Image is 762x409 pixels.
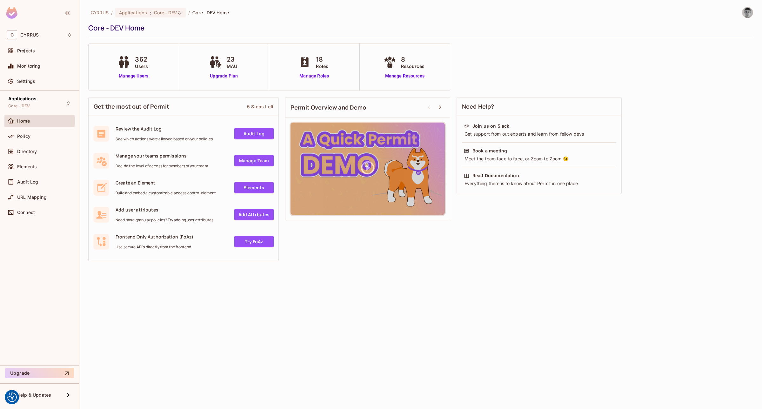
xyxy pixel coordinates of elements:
span: Add user attributes [116,207,213,213]
span: Audit Log [17,179,38,184]
span: Resources [401,63,424,70]
span: Policy [17,134,30,139]
span: See which actions were allowed based on your policies [116,137,213,142]
span: : [150,10,152,15]
button: Consent Preferences [7,392,17,402]
a: Manage Team [234,155,274,166]
a: Manage Users [116,73,151,79]
span: Permit Overview and Demo [291,104,366,111]
div: Meet the team face to face, or Zoom to Zoom 😉 [464,156,614,162]
img: SReyMgAAAABJRU5ErkJggg== [6,7,17,19]
span: Need more granular policies? Try adding user attributes [116,218,213,223]
a: Add Attrbutes [234,209,274,220]
span: Need Help? [462,103,494,111]
img: Revisit consent button [7,392,17,402]
span: Settings [17,79,35,84]
span: Projects [17,48,35,53]
a: Manage Roles [297,73,331,79]
span: Manage your teams permissions [116,153,208,159]
span: Build and embed a customizable access control element [116,191,216,196]
span: Frontend Only Authorization (FoAz) [116,234,193,240]
div: Book a meeting [472,148,507,154]
span: Applications [8,96,37,101]
span: Review the Audit Log [116,126,213,132]
span: Monitoring [17,64,41,69]
span: Decide the level of access for members of your team [116,164,208,169]
a: Upgrade Plan [208,73,240,79]
div: Read Documentation [472,172,519,179]
div: Join us on Slack [472,123,509,129]
img: Vladimír Krejsa [742,7,753,18]
div: Get support from out experts and learn from fellow devs [464,131,614,137]
a: Audit Log [234,128,274,139]
span: Directory [17,149,37,154]
span: Help & Updates [17,392,51,398]
span: Workspace: CYRRUS [20,32,39,37]
span: Connect [17,210,35,215]
a: Try FoAz [234,236,274,247]
li: / [111,10,113,16]
span: 8 [401,55,424,64]
span: Elements [17,164,37,169]
span: Home [17,118,30,124]
span: URL Mapping [17,195,47,200]
span: Applications [119,10,147,16]
span: Core - DEV [154,10,177,16]
div: 5 Steps Left [247,104,273,110]
span: the active workspace [91,10,109,16]
span: 23 [227,55,237,64]
span: 362 [135,55,148,64]
span: C [7,30,17,39]
button: Upgrade [5,368,74,378]
a: Elements [234,182,274,193]
li: / [188,10,190,16]
span: Roles [316,63,328,70]
span: Create an Element [116,180,216,186]
span: Users [135,63,148,70]
span: Core - DEV Home [192,10,229,16]
div: Core - DEV Home [88,23,750,33]
a: Manage Resources [382,73,428,79]
span: Core - DEV [8,104,30,109]
span: Get the most out of Permit [94,103,169,111]
div: Everything there is to know about Permit in one place [464,180,614,187]
span: 18 [316,55,328,64]
span: MAU [227,63,237,70]
span: Use secure API's directly from the frontend [116,245,193,250]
